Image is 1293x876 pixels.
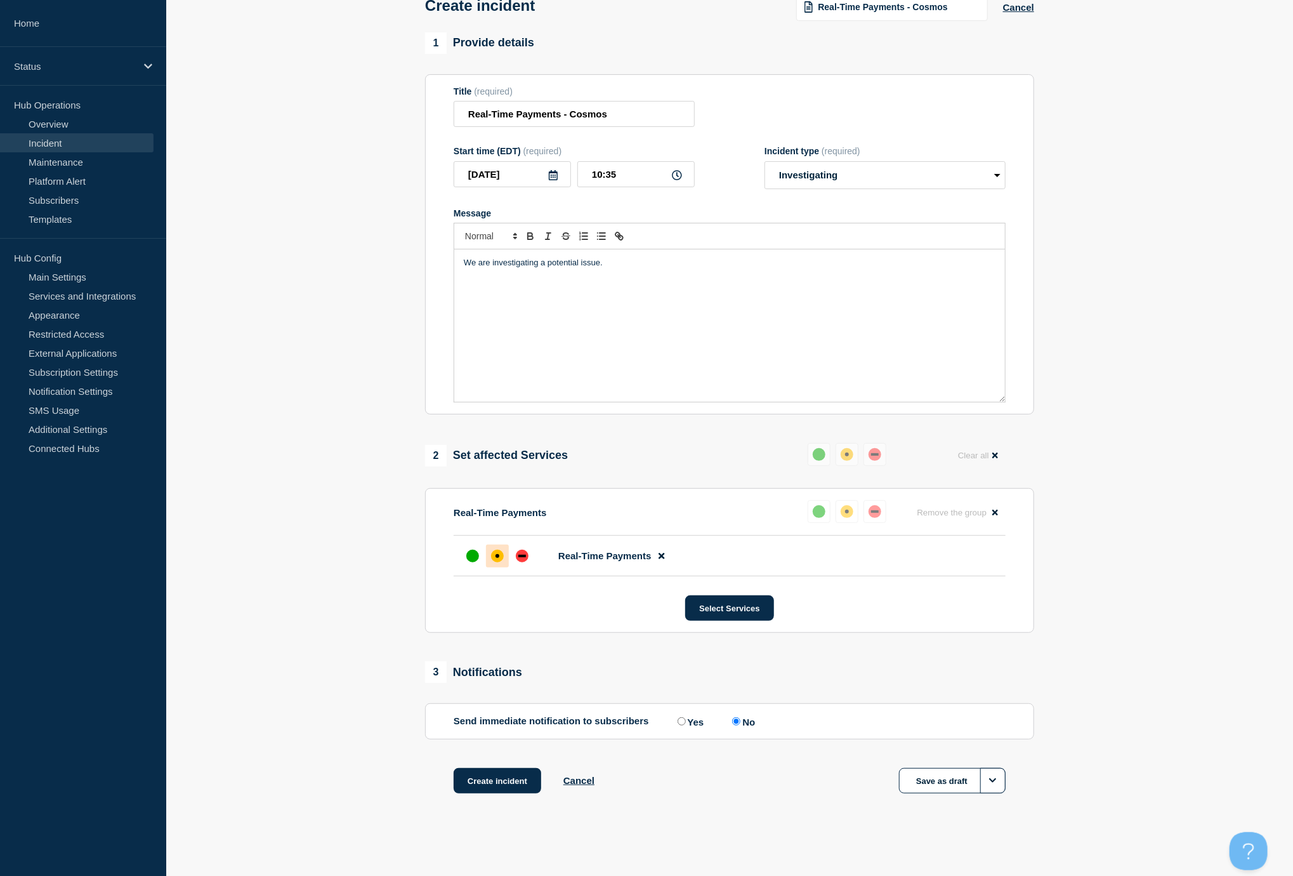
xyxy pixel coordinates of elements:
button: Toggle bulleted list [593,229,610,244]
button: up [808,500,830,523]
img: template icon [804,1,813,13]
label: No [729,715,755,727]
span: 1 [425,32,447,54]
div: up [813,505,825,518]
button: Select Services [685,595,773,621]
span: Real-Time Payments - Cosmos [818,2,947,12]
p: Real-Time Payments [454,507,546,518]
div: Start time (EDT) [454,146,695,156]
button: Options [980,768,1006,793]
span: 2 [425,445,447,467]
div: Message [454,208,1006,218]
button: Cancel [563,775,594,786]
div: up [466,550,479,562]
button: Toggle italic text [539,229,557,244]
input: YYYY-MM-DD [454,161,571,187]
input: HH:MM [577,161,695,187]
div: Title [454,86,695,96]
span: Real-Time Payments [558,550,651,561]
div: down [516,550,528,562]
span: (required) [523,146,562,156]
div: down [869,448,881,461]
div: Message [454,249,1005,402]
input: Title [454,101,695,127]
button: Toggle strikethrough text [557,229,575,244]
p: Status [14,61,136,72]
button: affected [836,443,858,466]
button: down [863,443,886,466]
span: Font size [459,229,522,244]
button: Toggle ordered list [575,229,593,244]
div: affected [841,448,853,461]
span: Remove the group [917,508,987,517]
button: Toggle bold text [522,229,539,244]
div: up [813,448,825,461]
div: affected [841,505,853,518]
div: Send immediate notification to subscribers [454,715,1006,727]
button: up [808,443,830,466]
label: Yes [674,715,704,727]
div: affected [491,550,504,562]
div: Provide details [425,32,534,54]
button: affected [836,500,858,523]
div: Notifications [425,661,522,683]
input: Yes [678,717,686,726]
button: Create incident [454,768,541,793]
p: Send immediate notification to subscribers [454,715,649,727]
span: (required) [474,86,513,96]
span: 3 [425,661,447,683]
span: (required) [822,146,860,156]
button: Save as draft [899,768,1006,793]
input: No [732,717,740,726]
button: down [863,500,886,523]
select: Incident type [765,161,1006,189]
button: Clear all [950,443,1006,468]
p: We are investigating a potential issue. [464,257,995,269]
button: Toggle link [610,229,628,244]
button: Remove the group [909,500,1006,525]
div: Incident type [765,146,1006,156]
iframe: Help Scout Beacon - Open [1230,832,1268,870]
button: Cancel [1003,2,1034,13]
div: Set affected Services [425,445,568,467]
div: down [869,505,881,518]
